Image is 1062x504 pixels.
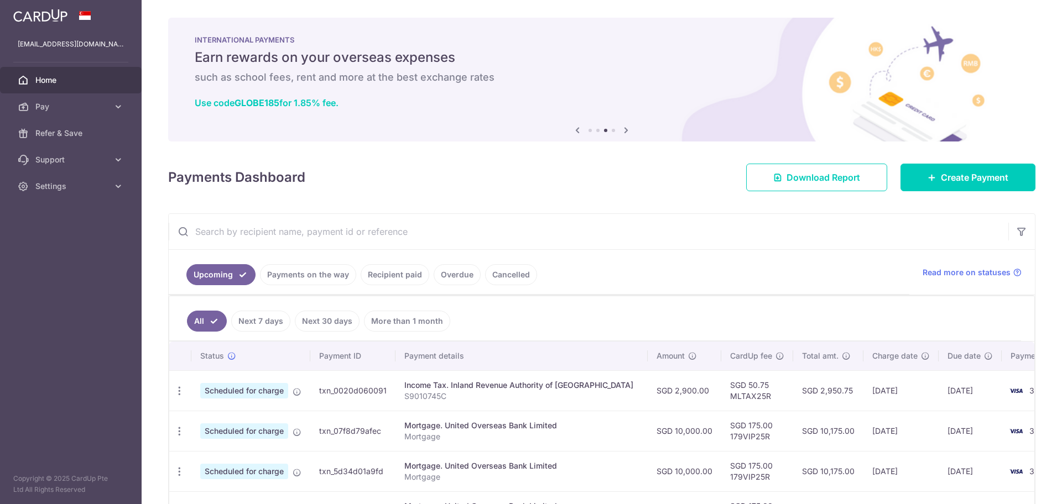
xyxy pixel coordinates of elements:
input: Search by recipient name, payment id or reference [169,214,1008,249]
td: [DATE] [939,411,1002,451]
td: SGD 10,000.00 [648,411,721,451]
p: Mortgage [404,431,639,442]
th: Payment details [395,342,648,370]
td: SGD 10,000.00 [648,451,721,491]
a: Upcoming [186,264,256,285]
span: Amount [657,350,685,361]
p: [EMAIL_ADDRESS][DOMAIN_NAME] [18,39,124,50]
span: Scheduled for charge [200,383,288,398]
span: 3854 [1029,466,1049,476]
span: Charge date [872,350,918,361]
img: Bank Card [1005,465,1027,478]
div: Income Tax. Inland Revenue Authority of [GEOGRAPHIC_DATA] [404,380,639,391]
td: txn_5d34d01a9fd [310,451,395,491]
a: Cancelled [485,264,537,285]
td: [DATE] [863,411,939,451]
a: Download Report [746,164,887,191]
span: CardUp fee [730,350,772,361]
iframe: Opens a widget where you can find more information [991,471,1051,498]
div: Mortgage. United Overseas Bank Limited [404,460,639,471]
p: INTERNATIONAL PAYMENTS [195,35,1009,44]
img: Bank Card [1005,424,1027,438]
div: Mortgage. United Overseas Bank Limited [404,420,639,431]
span: Settings [35,181,108,192]
td: SGD 10,175.00 [793,411,863,451]
b: GLOBE185 [235,97,279,108]
span: Status [200,350,224,361]
img: Bank Card [1005,384,1027,397]
a: Next 7 days [231,311,290,332]
td: [DATE] [939,451,1002,491]
img: International Payment Banner [168,18,1035,141]
span: 3854 [1029,386,1049,395]
a: Payments on the way [260,264,356,285]
a: Use codeGLOBE185for 1.85% fee. [195,97,339,108]
td: SGD 2,900.00 [648,370,721,411]
td: SGD 2,950.75 [793,370,863,411]
p: S9010745C [404,391,639,402]
h5: Earn rewards on your overseas expenses [195,49,1009,66]
span: Create Payment [941,171,1008,184]
span: Home [35,75,108,86]
span: Scheduled for charge [200,464,288,479]
td: [DATE] [863,370,939,411]
span: Due date [948,350,981,361]
span: Pay [35,101,108,112]
td: [DATE] [863,451,939,491]
a: Next 30 days [295,311,360,332]
p: Mortgage [404,471,639,482]
img: CardUp [13,9,67,22]
span: 3854 [1029,426,1049,435]
td: txn_07f8d79afec [310,411,395,451]
td: SGD 175.00 179VIP25R [721,451,793,491]
td: SGD 50.75 MLTAX25R [721,370,793,411]
a: Create Payment [900,164,1035,191]
a: More than 1 month [364,311,450,332]
span: Total amt. [802,350,839,361]
a: All [187,311,227,332]
span: Support [35,154,108,165]
td: SGD 175.00 179VIP25R [721,411,793,451]
td: txn_0020d060091 [310,370,395,411]
span: Read more on statuses [923,267,1011,278]
a: Read more on statuses [923,267,1022,278]
h4: Payments Dashboard [168,167,305,187]
span: Refer & Save [35,128,108,139]
span: Scheduled for charge [200,423,288,439]
td: [DATE] [939,370,1002,411]
span: Download Report [787,171,860,184]
th: Payment ID [310,342,395,370]
h6: such as school fees, rent and more at the best exchange rates [195,71,1009,84]
a: Recipient paid [361,264,429,285]
td: SGD 10,175.00 [793,451,863,491]
a: Overdue [434,264,481,285]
